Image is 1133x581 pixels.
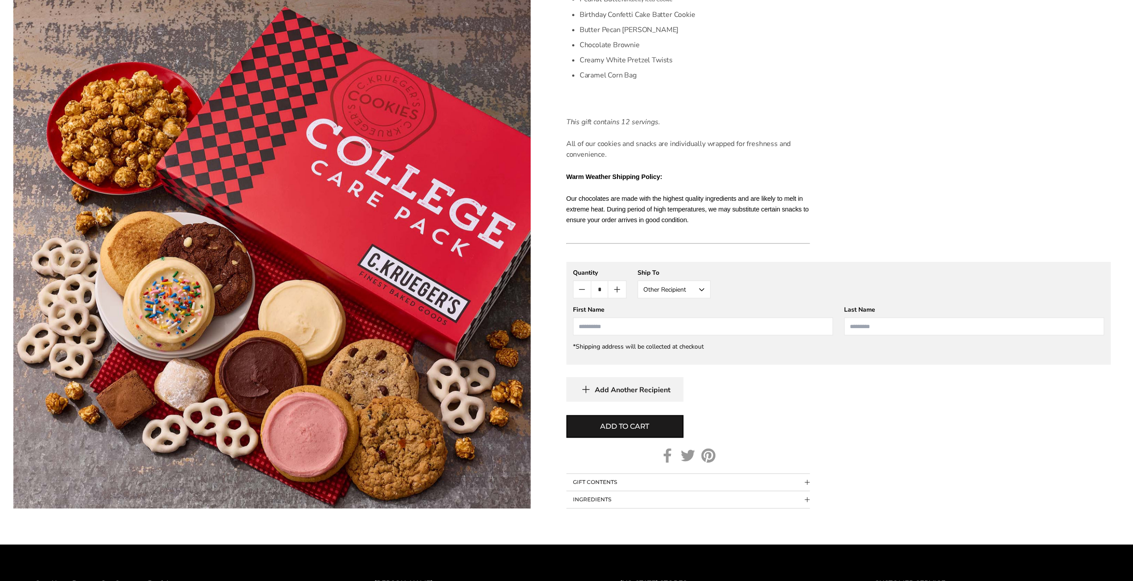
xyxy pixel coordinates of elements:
li: Caramel Corn Bag [580,68,810,83]
button: Add Another Recipient [566,377,683,402]
button: Other Recipient [638,280,711,298]
span: Warm Weather Shipping Policy: [566,173,662,180]
div: Ship To [638,268,711,277]
button: Collapsible block button [566,474,810,491]
input: Last Name [844,317,1104,335]
button: Collapsible block button [566,491,810,508]
button: Count plus [608,281,625,298]
li: Creamy White Pretzel Twists [580,53,810,68]
div: Quantity [573,268,626,277]
input: First Name [573,317,833,335]
span: Add Another Recipient [595,386,670,394]
li: Birthday Confetti Cake Batter Cookie [580,7,810,22]
div: First Name [573,305,833,314]
div: *Shipping address will be collected at checkout [573,342,1104,351]
a: Twitter [681,448,695,463]
span: Add to cart [600,421,649,432]
em: This gift contains 12 servings. [566,117,660,127]
button: Add to cart [566,415,683,438]
input: Quantity [591,281,608,298]
a: Pinterest [701,448,715,463]
button: Count minus [573,281,591,298]
li: Chocolate Brownie [580,37,810,53]
p: All of our cookies and snacks are individually wrapped for freshness and convenience. [566,138,810,160]
li: Butter Pecan [PERSON_NAME] [580,22,810,37]
gfm-form: New recipient [566,262,1111,365]
div: Last Name [844,305,1104,314]
span: Our chocolates are made with the highest quality ingredients and are likely to melt in extreme he... [566,195,809,223]
a: Facebook [660,448,674,463]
